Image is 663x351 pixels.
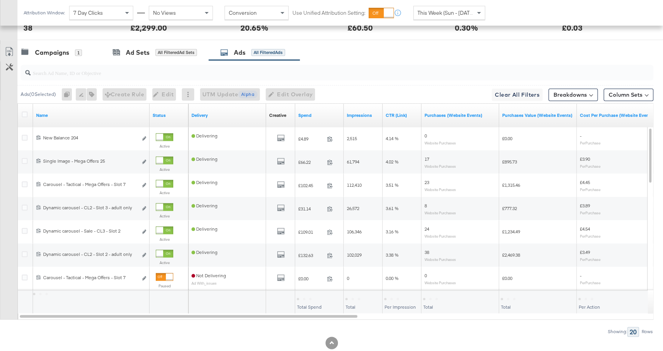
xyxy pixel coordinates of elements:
[502,275,512,281] span: £0.00
[386,205,398,211] span: 3.61 %
[425,112,496,118] a: The number of times a purchase was made tracked by your Custom Audience pixel on your website aft...
[62,88,76,101] div: 0
[562,22,582,33] div: £0.03
[580,141,600,145] sub: Per Purchase
[347,112,379,118] a: The number of times your ad was served. On mobile apps an ad is counted as served the first time ...
[580,210,600,215] sub: Per Purchase
[126,48,150,57] div: Ad Sets
[298,206,324,212] span: £31.14
[191,156,218,162] span: Delivering
[23,10,65,16] div: Attribution Window:
[43,135,137,141] div: New Balance 204
[23,22,33,33] div: 38
[191,273,226,278] span: Not Delivering
[502,252,520,258] span: £2,469.38
[240,22,268,33] div: 20.65%
[548,89,598,101] button: Breakdowns
[298,229,324,235] span: £109.01
[156,144,173,149] label: Active
[298,136,324,142] span: £4.89
[234,48,245,57] div: Ads
[607,329,627,334] div: Showing:
[229,9,257,16] span: Conversion
[191,112,263,118] a: Reflects the ability of your Ad to achieve delivery.
[580,280,600,285] sub: Per Purchase
[191,203,218,209] span: Delivering
[502,229,520,235] span: £1,234.49
[580,164,600,169] sub: Per Purchase
[580,179,590,185] span: £4.45
[292,9,365,17] label: Use Unified Attribution Setting:
[425,273,427,278] span: 0
[347,275,349,281] span: 0
[36,112,146,118] a: Ad Name.
[386,112,418,118] a: The number of clicks received on a link in your ad divided by the number of impressions.
[191,179,218,185] span: Delivering
[191,249,218,255] span: Delivering
[502,159,517,165] span: £895.73
[347,136,357,141] span: 2,515
[580,187,600,192] sub: Per Purchase
[156,214,173,219] label: Active
[156,283,173,288] label: Paused
[502,182,520,188] span: £1,315.46
[298,159,324,165] span: £66.22
[43,205,137,211] div: Dynamic carousel - CL2 - Slot 3 - adult only
[35,48,69,57] div: Campaigns
[386,136,398,141] span: 4.14 %
[386,182,398,188] span: 3.51 %
[43,181,137,188] div: Carousel - Tactical - Mega Offers - Slot 7
[580,112,654,118] a: The average cost for each purchase tracked by your Custom Audience pixel on your website after pe...
[455,22,478,33] div: 0.30%
[31,62,596,77] input: Search Ad Name, ID or Objective
[269,112,286,118] div: Creative
[43,251,137,257] div: Dynamic carousel - CL2 - Slot 2 - adult only
[298,112,341,118] a: The total amount spent to date.
[580,249,590,255] span: £3.49
[131,22,167,33] div: £2,299.00
[43,228,137,234] div: Dynamic carousel - Sale - CL3 - Slot 2
[604,89,653,101] button: Column Sets
[156,260,173,265] label: Active
[425,187,456,192] sub: Website Purchases
[425,257,456,262] sub: Website Purchases
[425,164,456,169] sub: Website Purchases
[579,304,600,310] span: Per Action
[348,22,373,33] div: £60.50
[347,205,359,211] span: 26,572
[153,112,185,118] a: Shows the current state of your Ad.
[641,329,653,334] div: Rows
[580,156,590,162] span: £3.90
[425,156,429,162] span: 17
[502,112,574,118] a: The total value of the purchase actions tracked by your Custom Audience pixel on your website aft...
[501,304,511,310] span: Total
[251,49,285,56] div: All Filtered Ads
[191,226,218,232] span: Delivering
[495,90,539,100] span: Clear All Filters
[155,49,197,56] div: All Filtered Ad Sets
[269,112,286,118] a: Shows the creative associated with your ad.
[580,133,581,139] span: -
[191,281,217,285] sub: Ad With_issues
[386,252,398,258] span: 3.38 %
[73,9,103,16] span: 7 Day Clicks
[502,136,512,141] span: £0.00
[153,9,176,16] span: No Views
[425,133,427,139] span: 0
[418,9,476,16] span: This Week (Sun - [DATE])
[386,159,398,165] span: 4.02 %
[580,203,590,209] span: £3.89
[297,304,322,310] span: Total Spend
[425,234,456,238] sub: Website Purchases
[425,226,429,232] span: 24
[191,133,218,139] span: Delivering
[627,327,639,337] div: 20
[425,179,429,185] span: 23
[298,182,324,188] span: £102.45
[75,49,82,56] div: 1
[502,205,517,211] span: £777.32
[425,210,456,215] sub: Website Purchases
[347,182,362,188] span: 112,410
[386,229,398,235] span: 3.16 %
[492,89,543,101] button: Clear All Filters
